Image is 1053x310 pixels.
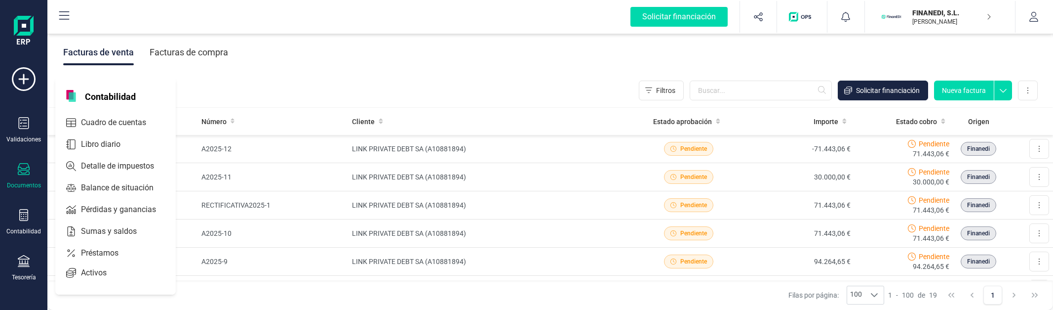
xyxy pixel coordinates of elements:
div: Facturas de venta [63,40,134,65]
div: Tesorería [12,273,36,281]
span: 30.000,00 € [913,177,949,187]
td: LINK PRIVATE DEBT SA (A10881894) [348,163,633,191]
td: 71.443,06 € [744,220,855,248]
img: Logo Finanedi [14,16,34,47]
span: 94.264,65 € [913,262,949,271]
span: 71.443,06 € [913,149,949,159]
span: Finanedi [967,173,990,181]
span: 71.443,06 € [913,233,949,243]
span: Cliente [352,117,375,127]
span: Pendiente [919,167,949,177]
span: Pérdidas y ganancias [77,204,174,216]
div: Contabilidad [6,227,41,235]
div: Documentos [7,181,41,189]
button: Solicitar financiación [838,81,928,100]
span: Filtros [656,86,675,95]
button: FIFINANEDI, S.L.[PERSON_NAME] [877,1,1003,33]
button: Filtros [639,81,684,100]
td: LINK PRIVATE DEBT SA (A10881894) [348,276,633,304]
td: -71.443,06 € [744,135,855,163]
td: A2025-11 [197,163,349,191]
button: Nueva factura [934,81,994,100]
td: 59.846,59 € [744,276,855,304]
span: Pendiente [680,144,707,153]
button: Last Page [1025,286,1044,305]
span: Finanedi [967,229,990,238]
button: Previous Page [963,286,981,305]
td: 71.443,06 € [744,191,855,220]
span: Estado aprobación [653,117,712,127]
span: Balance de situación [77,182,171,194]
div: - [888,290,937,300]
span: Libro diario [77,138,138,150]
span: Detalle de impuestos [77,160,172,172]
span: 19 [929,290,937,300]
div: Solicitar financiación [630,7,728,27]
img: Logo de OPS [789,12,815,22]
div: Validaciones [6,135,41,143]
td: 30.000,00 € [744,163,855,191]
div: Facturas de compra [150,40,228,65]
span: Pendiente [919,139,949,149]
span: de [918,290,925,300]
span: Solicitar financiación [856,86,920,95]
td: LINK PRIVATE DEBT SA (A10881894) [348,135,633,163]
td: LINK PRIVATE DEBT SA (A10881894) [348,220,633,248]
span: 100 [847,286,865,304]
span: Pendiente [919,195,949,205]
span: Pendiente [680,201,707,210]
td: A2025-10 [197,220,349,248]
span: Sumas y saldos [77,225,155,237]
span: Finanedi [967,257,990,266]
input: Buscar... [690,81,832,100]
span: Contabilidad [79,90,142,102]
td: LINK PRIVATE DEBT SA (A10881894) [348,191,633,220]
div: Filas por página: [788,286,884,305]
button: Logo de OPS [783,1,821,33]
td: 94.264,65 € [744,248,855,276]
p: [PERSON_NAME] [912,18,991,26]
p: FINANEDI, S.L. [912,8,991,18]
td: A2025-8 [197,276,349,304]
td: RECTIFICATIVA2025-1 [197,191,349,220]
td: A2025-9 [197,248,349,276]
button: Page 1 [983,286,1002,305]
span: Pendiente [680,173,707,181]
button: Next Page [1005,286,1023,305]
span: Finanedi [967,144,990,153]
button: First Page [942,286,961,305]
span: Activos [77,267,124,279]
span: Finanedi [967,201,990,210]
img: FI [881,6,902,28]
span: 71.443,06 € [913,205,949,215]
span: Pendiente [680,257,707,266]
span: Pendiente [680,229,707,238]
span: Importe [814,117,838,127]
span: Número [201,117,227,127]
button: Solicitar financiación [619,1,740,33]
span: Origen [968,117,989,127]
span: Cuadro de cuentas [77,117,164,129]
span: 100 [902,290,914,300]
span: Pendiente [919,252,949,262]
span: Estado cobro [896,117,937,127]
span: Préstamos [77,247,136,259]
td: A2025-12 [197,135,349,163]
span: 1 [888,290,892,300]
td: LINK PRIVATE DEBT SA (A10881894) [348,248,633,276]
span: Pendiente [919,223,949,233]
